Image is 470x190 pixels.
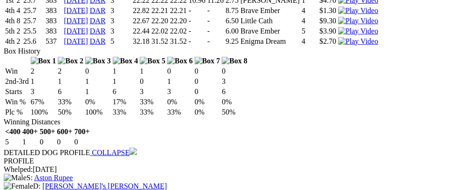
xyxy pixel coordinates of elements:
td: - [207,27,224,36]
td: 5 [301,27,307,36]
td: 3 [110,6,131,15]
td: - [207,37,224,46]
td: 1 [85,87,111,96]
span: S: [4,174,33,182]
img: Box 7 [195,57,220,65]
td: - [207,6,224,15]
img: Play Video [338,27,378,35]
td: 0 [56,137,73,147]
td: 0 [74,137,90,147]
td: 383 [45,27,63,36]
div: [DATE] [4,165,466,174]
td: 1 [85,77,111,86]
td: 1 [57,77,84,86]
td: 1 [167,77,193,86]
a: DAR [90,27,106,35]
td: 2 [57,67,84,76]
td: 3 [221,77,248,86]
span: Whelped: [4,165,33,173]
a: View replay [338,17,378,25]
img: Box 2 [58,57,83,65]
img: Box 3 [85,57,111,65]
img: Box 8 [222,57,247,65]
td: 31.52 [170,37,187,46]
td: 4th [5,6,15,15]
td: - [188,16,206,26]
td: - [188,6,206,15]
td: 67% [30,97,57,107]
td: $2.70 [319,37,337,46]
td: $3.90 [319,27,337,36]
img: Box 1 [31,57,56,65]
td: 0% [221,97,248,107]
td: 6 [221,87,248,96]
td: 25.7 [23,6,44,15]
img: Box 5 [140,57,165,65]
td: 383 [45,6,63,15]
td: 3 [139,87,166,96]
td: 5 [110,37,131,46]
td: 2 [16,27,22,36]
td: 0 [194,87,221,96]
td: 5th [5,27,15,36]
td: 31.52 [151,37,169,46]
img: chevron-down.svg [129,148,137,155]
td: Little Cath [240,16,300,26]
td: 0 [39,137,55,147]
td: - [188,37,206,46]
td: 22.21 [151,6,169,15]
td: Brave Ember [240,27,300,36]
td: Plc % [5,108,29,117]
span: D: [4,182,41,190]
td: Enigma Dream [240,37,300,46]
td: 100% [30,108,57,117]
td: 1 [112,67,139,76]
a: View replay [338,27,378,35]
th: <400 [5,127,21,136]
td: 0 [194,67,221,76]
td: 22.02 [151,27,169,36]
td: 32.18 [132,37,150,46]
td: 22.21 [170,6,187,15]
td: 4 [301,16,307,26]
a: [PERSON_NAME]'s [PERSON_NAME] [42,182,167,190]
td: Brave Ember [240,6,300,15]
span: COLLAPSE [92,149,129,156]
a: View replay [338,7,378,14]
div: Box History [4,47,466,55]
td: Win % [5,97,29,107]
td: 22.20 [151,16,169,26]
td: 3 [110,16,131,26]
div: PROFILE [4,157,466,165]
td: 6.50 [225,16,239,26]
td: 25.7 [23,16,44,26]
td: 3 [30,87,57,96]
td: 0 [194,77,221,86]
td: 22.67 [132,16,150,26]
td: Starts [5,87,29,96]
img: Play Video [338,7,378,15]
div: DETAILED DOG PROFILE [4,148,466,157]
td: 2 [16,37,22,46]
td: 0 [139,77,166,86]
td: 3 [167,87,193,96]
td: 33% [57,97,84,107]
td: 1 [112,77,139,86]
td: - [188,27,206,36]
td: 6 [112,87,139,96]
td: 22.02 [170,27,187,36]
td: 6.00 [225,27,239,36]
a: View replay [338,37,378,45]
td: 4 [16,6,22,15]
td: 0% [167,97,193,107]
td: 33% [139,108,166,117]
td: 6 [57,87,84,96]
td: 383 [45,16,63,26]
td: 0 [85,67,111,76]
td: 5 [5,137,21,147]
a: [DATE] [64,7,88,14]
td: 8 [16,16,22,26]
td: Win [5,67,29,76]
a: [DATE] [64,27,88,35]
td: 50% [57,108,84,117]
